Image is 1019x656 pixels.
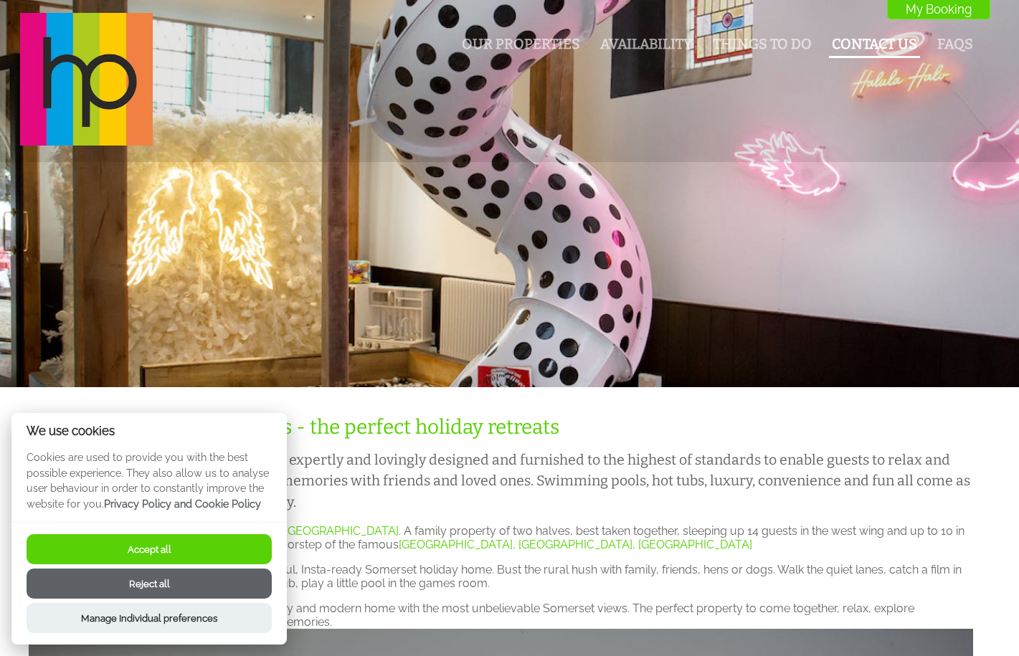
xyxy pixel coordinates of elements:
[20,13,153,146] img: Halula Properties
[832,36,917,52] a: Contact Us
[11,450,287,522] p: Cookies are used to provide you with the best possible experience. They also allow us to analyse ...
[29,524,973,551] p: Grab your flip flops and relax in . A family property of two halves, best taken together, sleepin...
[713,36,812,52] a: Things To Do
[462,36,580,52] a: Our Properties
[11,424,287,438] h2: We use cookies
[104,498,261,510] a: Privacy Policy and Cookie Policy
[27,534,272,564] button: Accept all
[937,36,973,52] a: FAQs
[27,569,272,599] button: Reject all
[29,415,973,439] h1: [PERSON_NAME] properties - the perfect holiday retreats
[27,603,272,633] button: Manage Individual preferences
[29,563,973,590] p: is your bright, modern, colourful, Insta-ready Somerset holiday home. Bust the rural hush with fa...
[399,538,752,551] a: [GEOGRAPHIC_DATA], [GEOGRAPHIC_DATA], [GEOGRAPHIC_DATA]
[194,524,399,538] a: [PERSON_NAME][GEOGRAPHIC_DATA]
[29,450,973,513] h2: [PERSON_NAME] properties have been expertly and lovingly designed and furnished to the highest of...
[600,36,693,52] a: Availability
